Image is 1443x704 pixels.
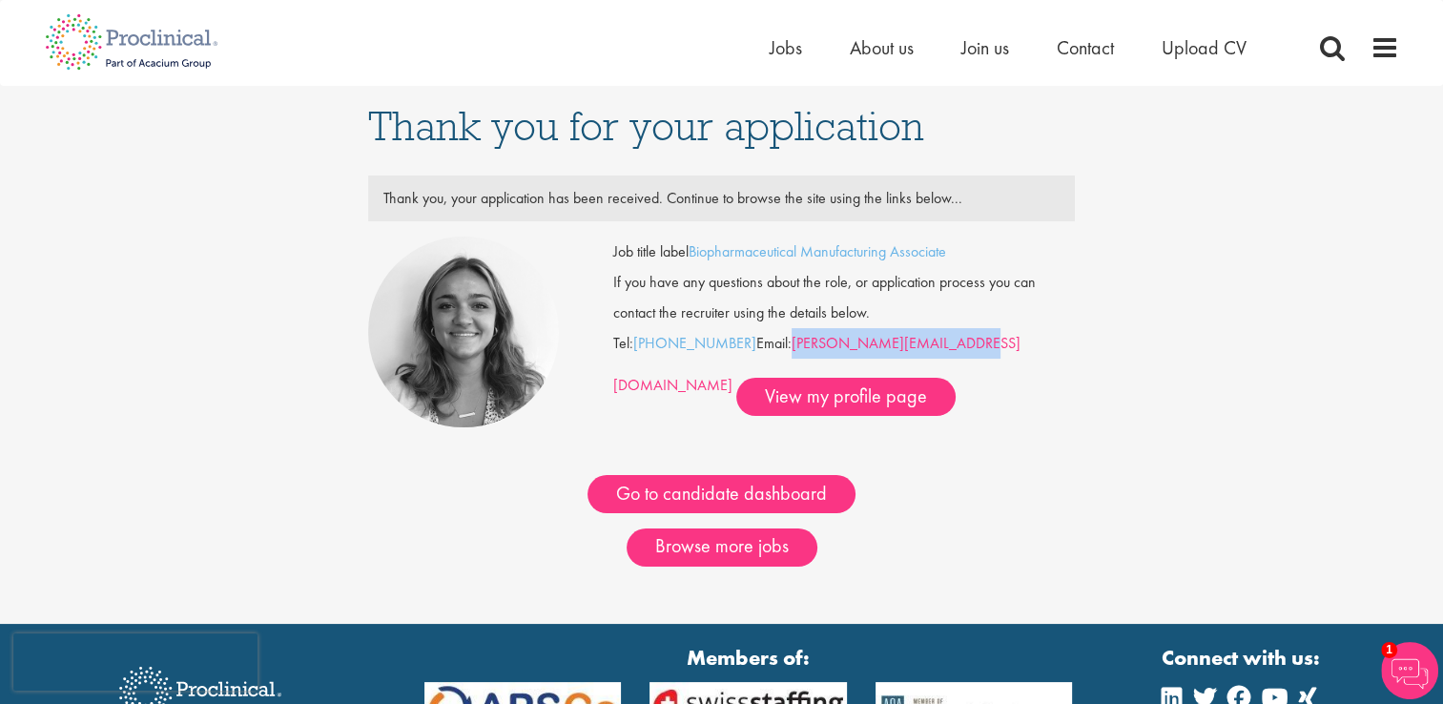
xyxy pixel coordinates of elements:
iframe: reCAPTCHA [13,633,258,691]
a: Jobs [770,35,802,60]
a: Upload CV [1162,35,1247,60]
a: Go to candidate dashboard [588,475,855,513]
img: Jackie Cerchio [368,237,559,427]
span: Thank you for your application [368,100,924,152]
strong: Connect with us: [1162,643,1324,673]
a: View my profile page [736,378,956,416]
strong: Members of: [424,643,1073,673]
a: Join us [961,35,1009,60]
div: Thank you, your application has been received. Continue to browse the site using the links below... [369,183,1075,214]
div: Tel: Email: [613,237,1075,416]
a: Contact [1057,35,1114,60]
a: Biopharmaceutical Manufacturing Associate [689,241,946,261]
div: If you have any questions about the role, or application process you can contact the recruiter us... [599,267,1089,328]
a: [PHONE_NUMBER] [633,333,756,353]
span: 1 [1381,642,1397,658]
img: Chatbot [1381,642,1438,699]
div: Job title label [599,237,1089,267]
a: About us [850,35,914,60]
a: [PERSON_NAME][EMAIL_ADDRESS][DOMAIN_NAME] [613,333,1020,395]
a: Browse more jobs [627,528,817,567]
